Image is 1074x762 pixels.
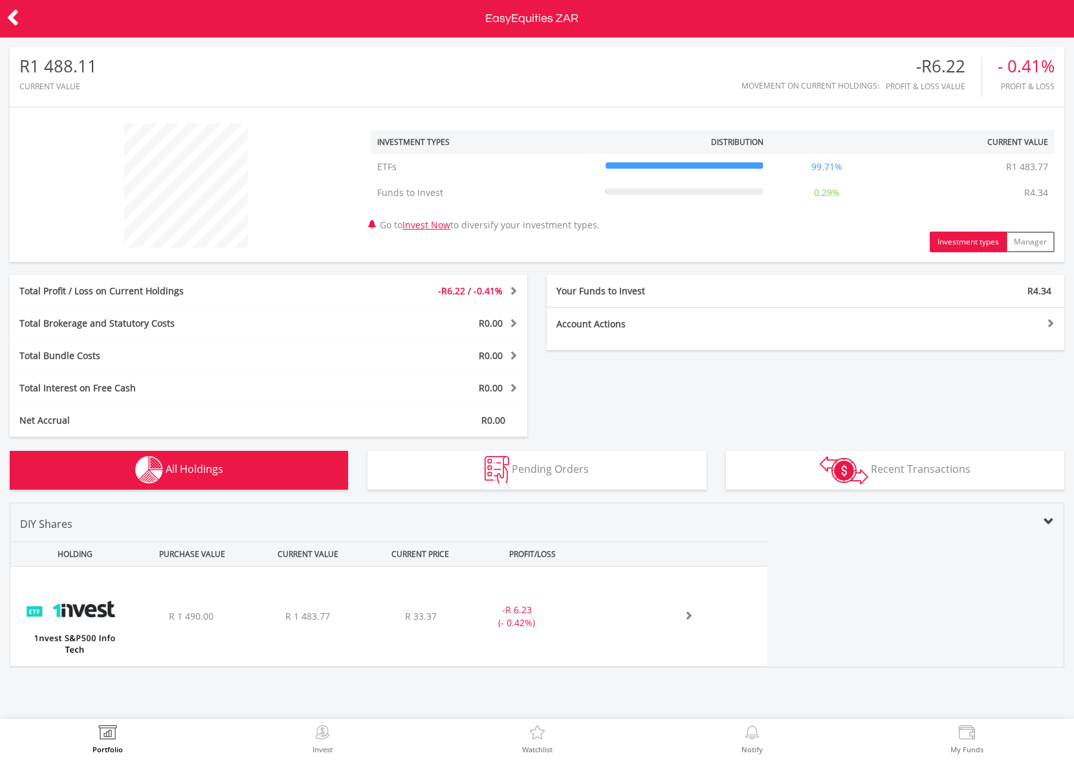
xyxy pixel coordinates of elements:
[169,610,214,622] span: R 1 490.00
[367,542,474,566] div: CURRENT PRICE
[505,604,532,616] span: R 6.23
[998,82,1055,91] div: Profit & Loss
[998,57,1055,76] div: - 0.41%
[770,180,884,206] td: 0.29%
[770,154,884,180] td: 99.71%
[479,382,503,394] span: R0.00
[1018,180,1055,206] td: R4.34
[10,382,312,395] div: Total Interest on Free Cash
[485,456,509,484] img: pending_instructions-wht.png
[20,517,72,531] span: DIY Shares
[742,725,762,743] img: View Notifications
[476,542,590,566] div: PROFIT/LOSS
[479,349,503,362] span: R0.00
[17,583,131,663] img: EQU.ZA.ETF5IT.png
[711,136,763,147] div: Distribution
[19,57,97,76] div: R1 488.11
[285,610,330,622] span: R 1 483.77
[547,285,805,298] div: Your Funds to Invest
[19,82,97,91] div: CURRENT VALUE
[547,318,805,331] div: Account Actions
[12,542,133,566] div: HOLDING
[741,725,763,753] a: Notify
[1006,232,1055,252] button: Manager
[312,725,333,743] img: Invest Now
[405,610,437,622] span: R 33.37
[93,746,123,753] label: Portfolio
[512,462,589,476] span: Pending Orders
[10,349,312,362] div: Total Bundle Costs
[402,219,450,231] a: Invest Now
[371,154,598,180] td: ETFs
[820,456,868,484] img: transactions-zar-wht.png
[10,317,312,330] div: Total Brokerage and Statutory Costs
[438,285,503,297] span: -R6.22 / -0.41%
[10,285,312,298] div: Total Profit / Loss on Current Holdings
[98,725,118,743] img: View Portfolio
[741,82,879,90] div: Movement on Current Holdings:
[886,57,981,76] div: -R6.22
[10,451,348,490] button: All Holdings
[135,456,163,484] img: holdings-wht.png
[371,130,598,154] th: Investment Types
[726,451,1064,490] button: Recent Transactions
[367,451,706,490] button: Pending Orders
[522,746,553,753] label: Watchlist
[522,725,553,753] a: Watchlist
[93,725,123,753] a: Portfolio
[361,117,1064,252] div: Go to to diversify your investment types.
[135,542,249,566] div: PURCHASE VALUE
[1027,285,1051,297] span: R4.34
[479,317,503,329] span: R0.00
[481,414,505,426] span: R0.00
[957,725,977,743] img: View Funds
[527,725,547,743] img: Watchlist
[741,746,763,753] label: Notify
[371,180,598,206] td: Funds to Invest
[884,130,1055,154] th: Current Value
[950,746,983,753] label: My Funds
[1000,154,1055,180] td: R1 483.77
[467,604,567,629] div: - (- 0.42%)
[251,542,365,566] div: CURRENT VALUE
[886,82,981,91] div: Profit & Loss Value
[930,232,1007,252] button: Investment types
[312,746,333,753] label: Invest
[871,462,970,476] span: Recent Transactions
[166,462,223,476] span: All Holdings
[10,414,312,427] div: Net Accrual
[950,725,983,753] a: My Funds
[312,725,333,753] a: Invest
